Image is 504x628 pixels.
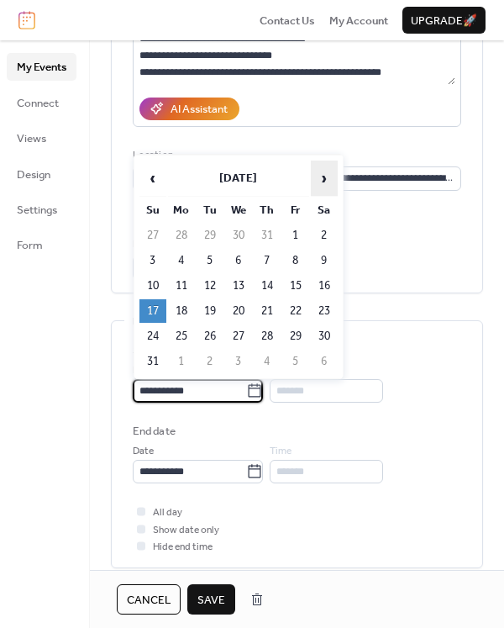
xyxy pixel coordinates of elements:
[254,350,281,373] td: 4
[311,325,338,348] td: 30
[133,147,458,164] div: Location
[171,101,228,118] div: AI Assistant
[311,299,338,323] td: 23
[168,325,195,348] td: 25
[153,539,213,556] span: Hide end time
[153,504,182,521] span: All day
[402,7,486,34] button: Upgrade🚀
[311,249,338,272] td: 9
[168,274,195,298] td: 11
[7,231,76,258] a: Form
[168,299,195,323] td: 18
[282,274,309,298] td: 15
[168,350,195,373] td: 1
[17,237,43,254] span: Form
[282,198,309,222] th: Fr
[139,249,166,272] td: 3
[18,11,35,29] img: logo
[139,350,166,373] td: 31
[168,198,195,222] th: Mo
[17,130,46,147] span: Views
[254,249,281,272] td: 7
[282,325,309,348] td: 29
[270,362,291,379] span: Time
[7,53,76,80] a: My Events
[254,299,281,323] td: 21
[197,198,223,222] th: Tu
[139,98,239,119] button: AI Assistant
[133,423,176,440] div: End date
[197,224,223,247] td: 29
[7,196,76,223] a: Settings
[17,166,50,183] span: Design
[7,124,76,151] a: Views
[140,161,165,195] span: ‹
[282,299,309,323] td: 22
[7,89,76,116] a: Connect
[254,325,281,348] td: 28
[225,350,252,373] td: 3
[197,592,225,609] span: Save
[168,224,195,247] td: 28
[139,274,166,298] td: 10
[225,249,252,272] td: 6
[312,161,337,195] span: ›
[254,198,281,222] th: Th
[197,299,223,323] td: 19
[225,224,252,247] td: 30
[7,161,76,187] a: Design
[197,325,223,348] td: 26
[139,325,166,348] td: 24
[260,12,315,29] a: Contact Us
[17,202,57,219] span: Settings
[329,12,388,29] a: My Account
[270,443,291,460] span: Time
[254,274,281,298] td: 14
[168,249,195,272] td: 4
[17,95,59,112] span: Connect
[187,584,235,615] button: Save
[133,443,154,460] span: Date
[197,274,223,298] td: 12
[117,584,181,615] button: Cancel
[254,224,281,247] td: 31
[225,198,252,222] th: We
[282,350,309,373] td: 5
[139,224,166,247] td: 27
[311,198,338,222] th: Sa
[197,350,223,373] td: 2
[197,249,223,272] td: 5
[311,224,338,247] td: 2
[168,161,309,197] th: [DATE]
[311,350,338,373] td: 6
[225,299,252,323] td: 20
[311,274,338,298] td: 16
[225,274,252,298] td: 13
[282,249,309,272] td: 8
[17,59,66,76] span: My Events
[282,224,309,247] td: 1
[225,325,252,348] td: 27
[411,13,477,29] span: Upgrade 🚀
[139,198,166,222] th: Su
[329,13,388,29] span: My Account
[153,522,219,539] span: Show date only
[127,592,171,609] span: Cancel
[260,13,315,29] span: Contact Us
[139,299,166,323] td: 17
